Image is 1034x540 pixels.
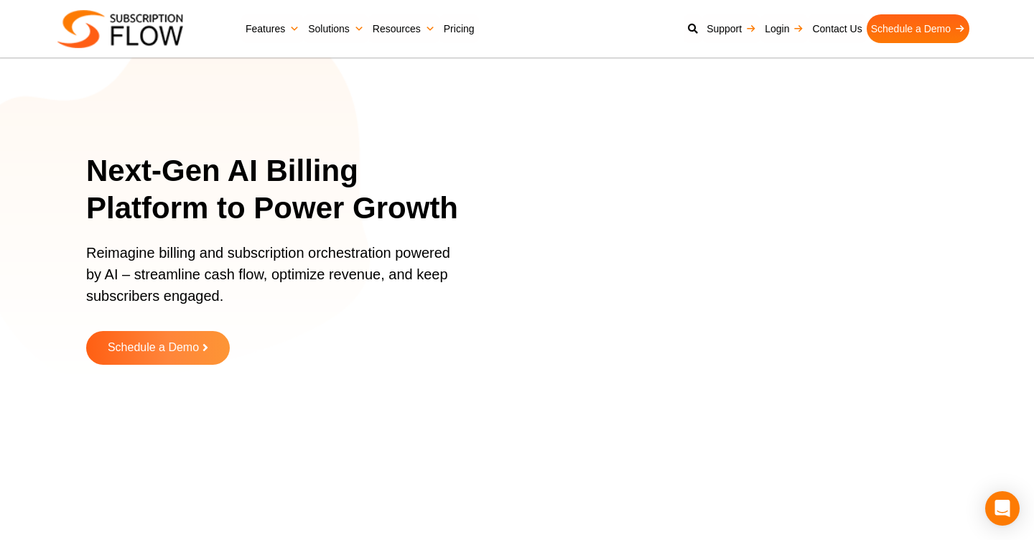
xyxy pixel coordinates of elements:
a: Pricing [439,14,479,43]
a: Contact Us [808,14,866,43]
a: Support [702,14,760,43]
a: Features [241,14,304,43]
p: Reimagine billing and subscription orchestration powered by AI – streamline cash flow, optimize r... [86,242,460,321]
a: Login [760,14,808,43]
div: Open Intercom Messenger [985,491,1020,526]
span: Schedule a Demo [108,342,199,354]
a: Solutions [304,14,368,43]
a: Schedule a Demo [86,331,230,365]
a: Resources [368,14,439,43]
h1: Next-Gen AI Billing Platform to Power Growth [86,152,478,228]
img: Subscriptionflow [57,10,183,48]
a: Schedule a Demo [867,14,969,43]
